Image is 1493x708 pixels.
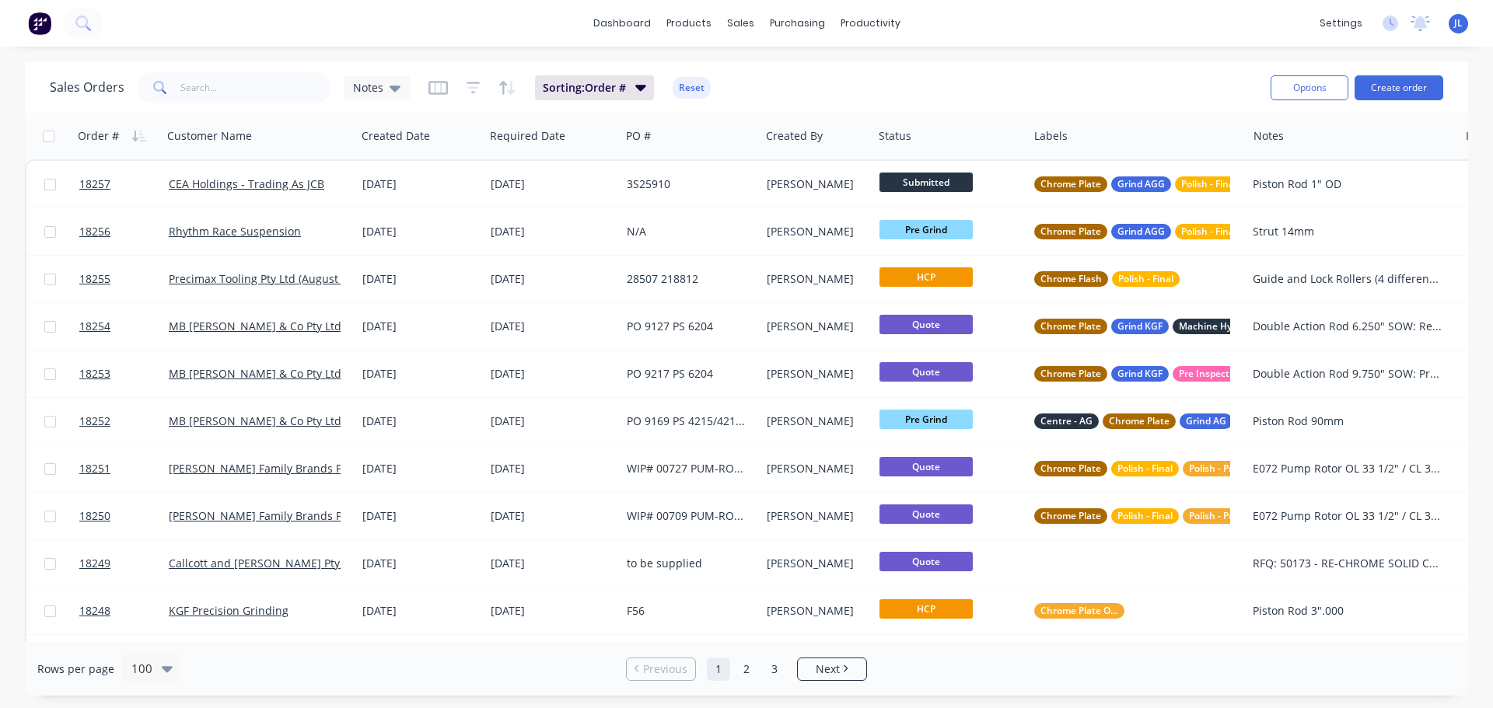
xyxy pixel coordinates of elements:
span: Chrome Plate [1040,224,1101,239]
a: [PERSON_NAME] Family Brands Pty Ltd [169,508,371,523]
button: Options [1271,75,1348,100]
a: Next page [798,661,866,677]
button: Create order [1355,75,1443,100]
div: RFQ: 50173 - RE-CHROME SOLID CYLINDER ROD OL: 9800mm / CL: 9330mm / OD: 200mm / 2390KG APPROX SOW... [1253,556,1442,571]
button: Chrome PlateGrind KGFMachine Hytip [1034,319,1321,334]
div: sales [719,12,762,35]
div: [DATE] [491,366,614,382]
button: Centre - AGChrome PlateGrind AG [1034,413,1304,429]
span: 18255 [79,271,110,287]
span: Next [816,661,840,677]
div: PO # [626,128,651,144]
span: 18253 [79,366,110,382]
a: Callcott and [PERSON_NAME] Pty Ltd [169,556,359,570]
span: 18257 [79,176,110,192]
div: Guide and Lock Rollers (4 different versions) [1253,271,1442,287]
div: [DATE] [491,508,614,524]
div: [PERSON_NAME] [767,603,862,619]
span: Chrome Plate [1109,413,1170,429]
div: [PERSON_NAME] [767,224,862,239]
div: Created Date [362,128,430,144]
button: Chrome PlatePolish - FinalPolish - Pre [1034,461,1281,476]
div: [DATE] [362,508,478,524]
a: KGF Precision Grinding [169,603,288,618]
a: CEA Holdings - Trading As JCB [169,176,324,191]
a: 18250 [79,493,169,539]
span: Sorting: Order # [543,80,626,96]
div: PO 9127 PS 6204 [627,319,747,334]
div: to be supplied [627,556,747,571]
div: [PERSON_NAME] [767,319,862,334]
span: Polish - Pre [1189,461,1238,476]
div: [PERSON_NAME] [767,366,862,382]
span: Grind AGG [1117,224,1165,239]
span: Polish - Final [1117,508,1173,524]
div: [DATE] [362,224,478,239]
span: Chrome Plate [1040,366,1101,382]
span: Chrome Plate [1040,461,1101,476]
button: Reset [673,77,711,99]
span: Chrome Plate [1040,508,1101,524]
div: [DATE] [491,224,614,239]
a: 18256 [79,208,169,255]
a: Page 2 [735,657,758,681]
div: E072 Pump Rotor OL 33 1/2" / CL 30 3/4" / OD 3.885" SOW: strip chrome, [PERSON_NAME], HCP, Polish [1253,508,1442,524]
span: Polish - Final [1117,461,1173,476]
div: [PERSON_NAME] [767,271,862,287]
span: Quote [879,315,973,334]
div: Double Action Rod 9.750" SOW: Pre-grind, HCP, final grind and polish [1253,366,1442,382]
button: Chrome PlatePolish - FinalPolish - Pre [1034,508,1281,524]
a: 18254 [79,303,169,350]
div: purchasing [762,12,833,35]
div: [DATE] [362,319,478,334]
div: [PERSON_NAME] [767,508,862,524]
span: Pre Grind [879,410,973,429]
span: 18251 [79,461,110,476]
div: Labels [1034,128,1068,144]
div: 3S25910 [627,176,747,192]
div: E072 Pump Rotor OL 33 1/2" / CL 30 3/4" / OD 3.885" SOW: strip chrome, [PERSON_NAME], HCP, Polish [1253,461,1442,476]
input: Search... [180,72,332,103]
div: [PERSON_NAME] [767,176,862,192]
button: Chrome Plate Only [1034,603,1124,619]
a: MB [PERSON_NAME] & Co Pty Ltd [169,413,341,428]
div: settings [1312,12,1370,35]
a: 18248 [79,588,169,634]
span: Centre - AG [1040,413,1093,429]
div: Created By [766,128,823,144]
a: 18251 [79,445,169,492]
button: Sorting:Order # [535,75,654,100]
div: Piston Rod 3".000 [1253,603,1442,619]
span: 18249 [79,556,110,571]
div: [DATE] [491,556,614,571]
div: Order # [78,128,119,144]
div: 28507 218812 [627,271,747,287]
span: Grind KGF [1117,319,1163,334]
a: 18255 [79,256,169,302]
a: [PERSON_NAME] Family Brands Pty Ltd [169,461,371,476]
span: Chrome Plate Only [1040,603,1118,619]
div: productivity [833,12,908,35]
span: Quote [879,362,973,382]
span: Grind AG [1186,413,1226,429]
a: 18249 [79,540,169,587]
div: Piston Rod 90mm [1253,413,1442,429]
span: Polish - Final [1181,176,1236,192]
span: Polish - Pre [1189,508,1238,524]
div: [DATE] [362,366,478,382]
div: F56 [627,603,747,619]
span: 18256 [79,224,110,239]
div: Notes [1253,128,1284,144]
a: MB [PERSON_NAME] & Co Pty Ltd [169,366,341,381]
div: Customer Name [167,128,252,144]
div: [DATE] [362,176,478,192]
div: [DATE] [362,271,478,287]
a: 18252 [79,398,169,445]
span: 18254 [79,319,110,334]
a: 18247 [79,635,169,682]
a: Rhythm Race Suspension [169,224,301,239]
div: PO 9217 PS 6204 [627,366,747,382]
span: Quote [879,552,973,571]
button: Chrome PlateGrind KGFPre Inspection [1034,366,1294,382]
span: Polish - Final [1181,224,1236,239]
